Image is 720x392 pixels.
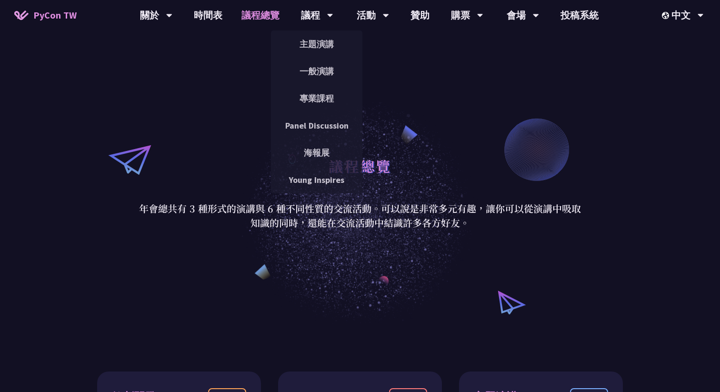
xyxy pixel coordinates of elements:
[662,12,671,19] img: Locale Icon
[271,33,362,55] a: 主題演講
[271,60,362,82] a: 一般演講
[271,87,362,110] a: 專業課程
[139,201,581,230] p: 年會總共有 3 種形式的演講與 6 種不同性質的交流活動。可以說是非常多元有趣，讓你可以從演講中吸取知識的同時，還能在交流活動中結識許多各方好友。
[14,10,29,20] img: Home icon of PyCon TW 2025
[271,114,362,137] a: Panel Discussion
[271,169,362,191] a: Young Inspires
[271,141,362,164] a: 海報展
[33,8,77,22] span: PyCon TW
[5,3,86,27] a: PyCon TW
